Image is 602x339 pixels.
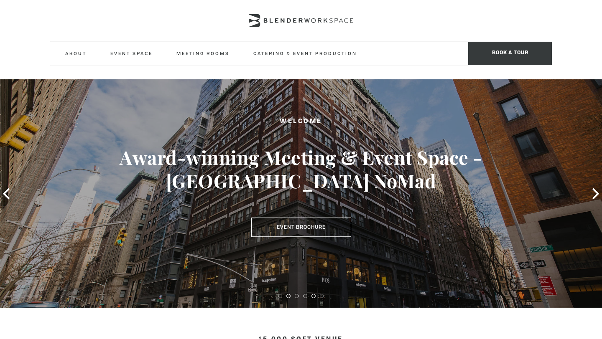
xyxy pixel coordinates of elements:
span: Book a tour [468,42,552,65]
h2: Welcome [30,116,572,127]
a: Event Space [104,42,159,65]
a: Meeting Rooms [170,42,236,65]
a: Catering & Event Production [247,42,364,65]
a: Event Brochure [251,218,351,237]
h3: Award-winning Meeting & Event Space - [GEOGRAPHIC_DATA] NoMad [30,146,572,192]
a: About [59,42,93,65]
